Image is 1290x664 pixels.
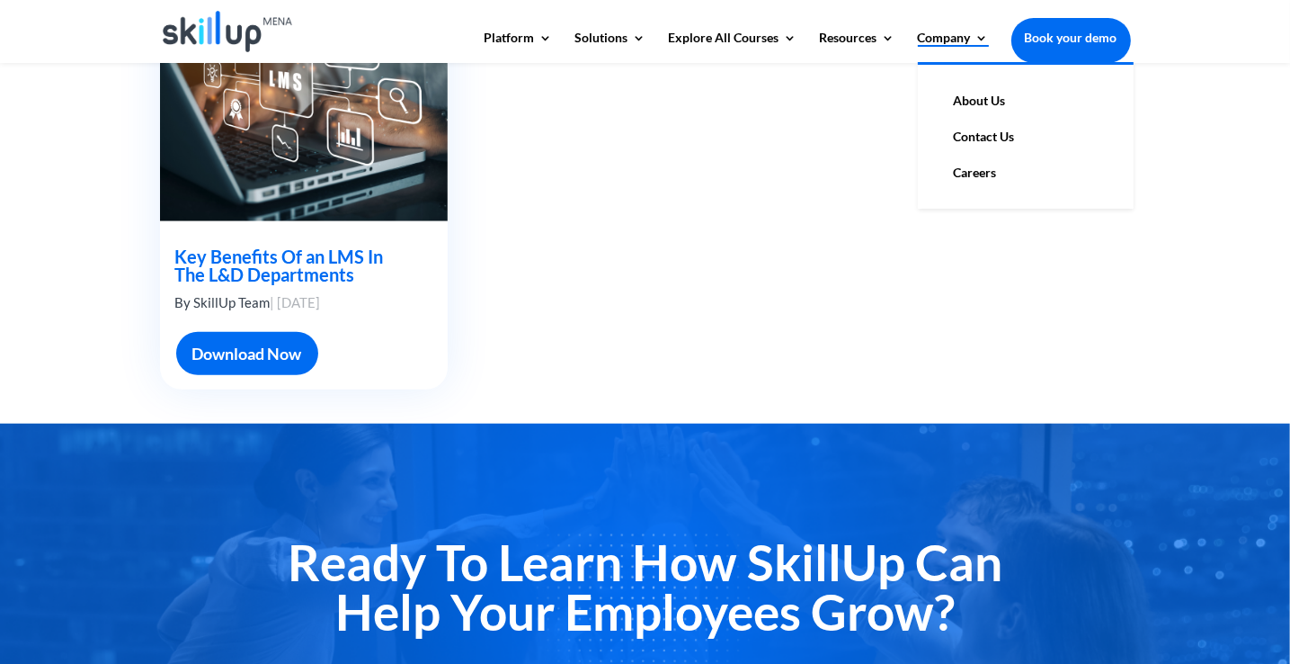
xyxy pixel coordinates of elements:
[936,119,1116,155] a: Contact Us
[991,470,1290,664] iframe: Chat Widget
[1011,18,1131,58] a: Book your demo
[918,31,989,62] a: Company
[271,294,321,310] span: | [DATE]
[936,155,1116,191] a: Careers
[163,11,293,52] img: Skillup Mena
[175,247,412,292] h2: Key Benefits Of an LMS In The L&D Departments
[575,31,646,62] a: Solutions
[936,83,1116,119] a: About Us
[485,31,553,62] a: Platform
[176,332,318,376] a: Download Now
[669,31,797,62] a: Explore All Courses
[175,292,412,313] p: By SkillUp Team
[160,538,1131,646] h2: Ready To Learn How SkillUp Can Help Your Employees Grow?
[820,31,895,62] a: Resources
